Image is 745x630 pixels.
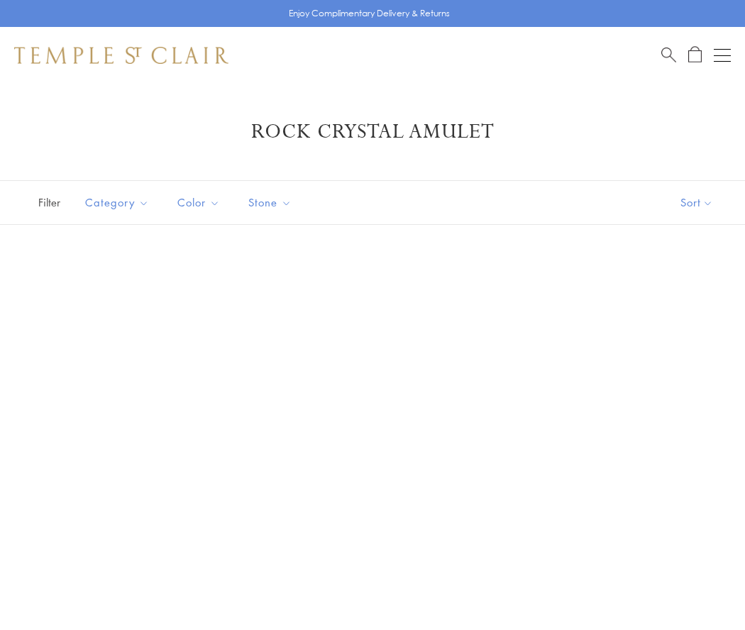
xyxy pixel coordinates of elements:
[649,181,745,224] button: Show sort by
[167,187,231,219] button: Color
[241,194,302,211] span: Stone
[170,194,231,211] span: Color
[78,194,160,211] span: Category
[238,187,302,219] button: Stone
[289,6,450,21] p: Enjoy Complimentary Delivery & Returns
[35,119,710,145] h1: Rock Crystal Amulet
[714,47,731,64] button: Open navigation
[688,46,702,64] a: Open Shopping Bag
[14,47,228,64] img: Temple St. Clair
[74,187,160,219] button: Category
[661,46,676,64] a: Search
